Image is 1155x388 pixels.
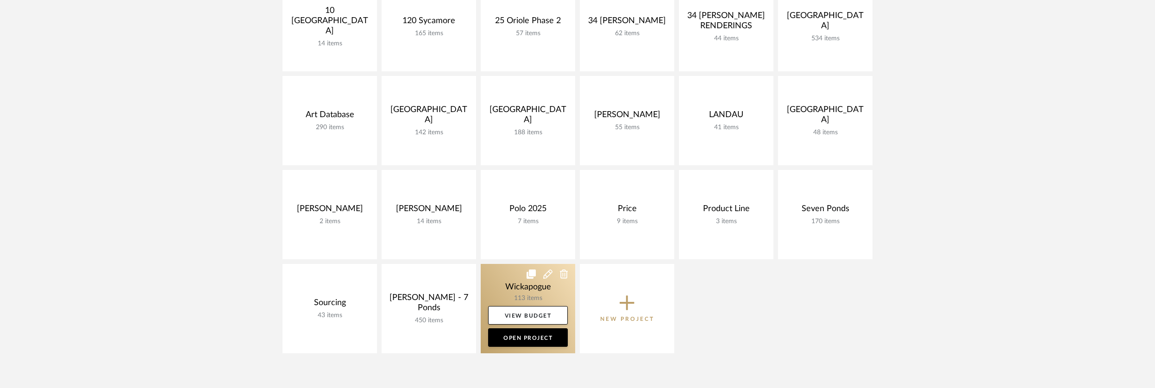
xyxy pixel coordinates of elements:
[686,11,766,35] div: 34 [PERSON_NAME] RENDERINGS
[785,11,865,35] div: [GEOGRAPHIC_DATA]
[686,124,766,131] div: 41 items
[587,124,667,131] div: 55 items
[587,110,667,124] div: [PERSON_NAME]
[686,35,766,43] div: 44 items
[785,129,865,137] div: 48 items
[290,124,370,131] div: 290 items
[488,16,568,30] div: 25 Oriole Phase 2
[785,204,865,218] div: Seven Ponds
[389,30,469,38] div: 165 items
[600,314,654,324] p: New Project
[785,105,865,129] div: [GEOGRAPHIC_DATA]
[587,218,667,225] div: 9 items
[290,298,370,312] div: Sourcing
[587,30,667,38] div: 62 items
[488,306,568,325] a: View Budget
[580,264,674,353] button: New Project
[389,129,469,137] div: 142 items
[389,218,469,225] div: 14 items
[389,105,469,129] div: [GEOGRAPHIC_DATA]
[488,218,568,225] div: 7 items
[488,328,568,347] a: Open Project
[389,204,469,218] div: [PERSON_NAME]
[686,110,766,124] div: LANDAU
[290,204,370,218] div: [PERSON_NAME]
[488,204,568,218] div: Polo 2025
[686,218,766,225] div: 3 items
[785,218,865,225] div: 170 items
[488,129,568,137] div: 188 items
[290,110,370,124] div: Art Database
[389,16,469,30] div: 120 Sycamore
[587,16,667,30] div: 34 [PERSON_NAME]
[290,6,370,40] div: 10 [GEOGRAPHIC_DATA]
[290,40,370,48] div: 14 items
[587,204,667,218] div: Price
[488,30,568,38] div: 57 items
[785,35,865,43] div: 534 items
[389,317,469,325] div: 450 items
[290,312,370,319] div: 43 items
[290,218,370,225] div: 2 items
[389,293,469,317] div: [PERSON_NAME] - 7 Ponds
[686,204,766,218] div: Product Line
[488,105,568,129] div: [GEOGRAPHIC_DATA]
